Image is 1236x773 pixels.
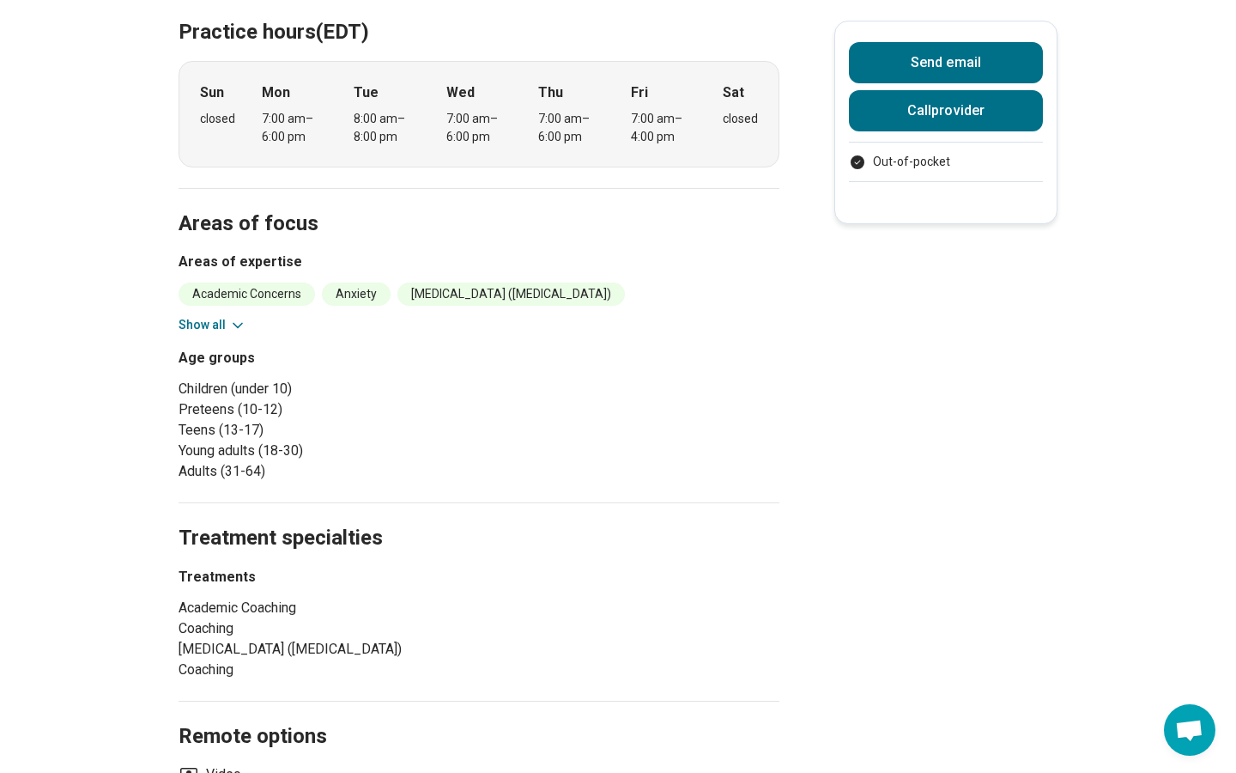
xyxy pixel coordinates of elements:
[354,82,379,103] strong: Tue
[179,618,419,639] li: Coaching
[354,110,420,146] div: 8:00 am – 8:00 pm
[849,42,1043,83] button: Send email
[322,283,391,306] li: Anxiety
[179,483,779,553] h2: Treatment specialties
[179,283,315,306] li: Academic Concerns
[179,316,246,334] button: Show all
[849,153,1043,171] li: Out-of-pocket
[179,461,472,482] li: Adults (31-64)
[179,399,472,420] li: Preteens (10-12)
[723,82,744,103] strong: Sat
[262,110,328,146] div: 7:00 am – 6:00 pm
[446,82,475,103] strong: Wed
[262,82,290,103] strong: Mon
[179,168,779,239] h2: Areas of focus
[849,153,1043,171] ul: Payment options
[200,110,235,128] div: closed
[200,82,224,103] strong: Sun
[179,598,419,618] li: Academic Coaching
[538,110,604,146] div: 7:00 am – 6:00 pm
[397,283,625,306] li: [MEDICAL_DATA] ([MEDICAL_DATA])
[723,110,758,128] div: closed
[849,90,1043,131] button: Callprovider
[179,639,419,680] li: [MEDICAL_DATA] ([MEDICAL_DATA]) Coaching
[179,379,472,399] li: Children (under 10)
[179,252,779,272] h3: Areas of expertise
[1164,704,1215,756] div: Open chat
[179,681,779,752] h2: Remote options
[446,110,512,146] div: 7:00 am – 6:00 pm
[538,82,563,103] strong: Thu
[179,348,472,368] h3: Age groups
[179,441,472,461] li: Young adults (18-30)
[179,61,779,167] div: When does the program meet?
[179,420,472,441] li: Teens (13-17)
[631,110,697,146] div: 7:00 am – 4:00 pm
[631,82,648,103] strong: Fri
[179,567,419,587] h3: Treatments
